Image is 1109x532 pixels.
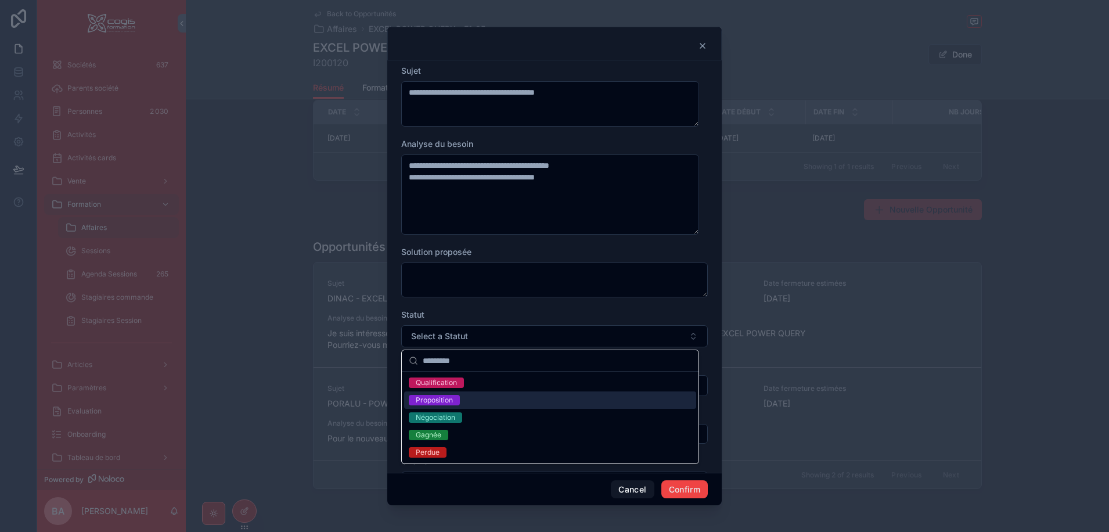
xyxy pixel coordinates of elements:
button: Select Button [401,325,708,347]
div: Négociation [416,412,455,423]
span: Solution proposée [401,247,471,257]
span: Statut [401,310,424,319]
span: Sujet [401,66,421,76]
div: Perdue [416,447,440,458]
button: Cancel [611,480,654,499]
button: Select Button [401,472,708,491]
div: Suggestions [402,372,698,463]
button: Confirm [661,480,708,499]
span: Analyse du besoin [401,139,473,149]
div: Gagnée [416,430,441,440]
div: Proposition [416,395,453,405]
span: Select a Statut [411,330,468,342]
div: Qualification [416,378,457,388]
